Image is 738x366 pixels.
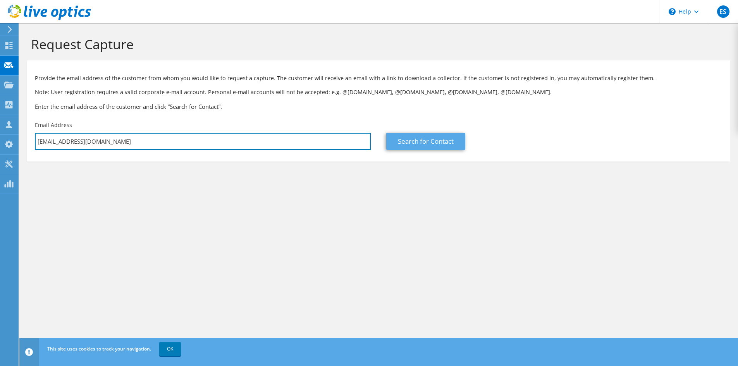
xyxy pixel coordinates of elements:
p: Provide the email address of the customer from whom you would like to request a capture. The cust... [35,74,723,82]
a: Search for Contact [386,133,465,150]
h3: Enter the email address of the customer and click “Search for Contact”. [35,102,723,111]
p: Note: User registration requires a valid corporate e-mail account. Personal e-mail accounts will ... [35,88,723,96]
svg: \n [669,8,676,15]
label: Email Address [35,121,72,129]
span: ES [717,5,729,18]
a: OK [159,342,181,356]
h1: Request Capture [31,36,723,52]
span: This site uses cookies to track your navigation. [47,345,151,352]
